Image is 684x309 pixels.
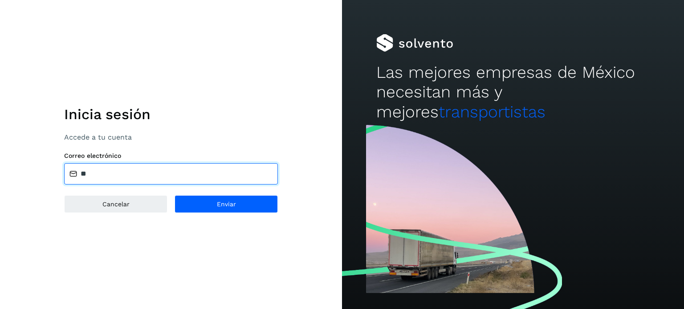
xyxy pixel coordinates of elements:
[439,102,546,121] span: transportistas
[64,152,278,160] label: Correo electrónico
[64,106,278,123] h1: Inicia sesión
[217,201,236,207] span: Enviar
[376,63,650,122] h2: Las mejores empresas de México necesitan más y mejores
[102,201,130,207] span: Cancelar
[175,195,278,213] button: Enviar
[64,133,278,141] p: Accede a tu cuenta
[64,195,167,213] button: Cancelar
